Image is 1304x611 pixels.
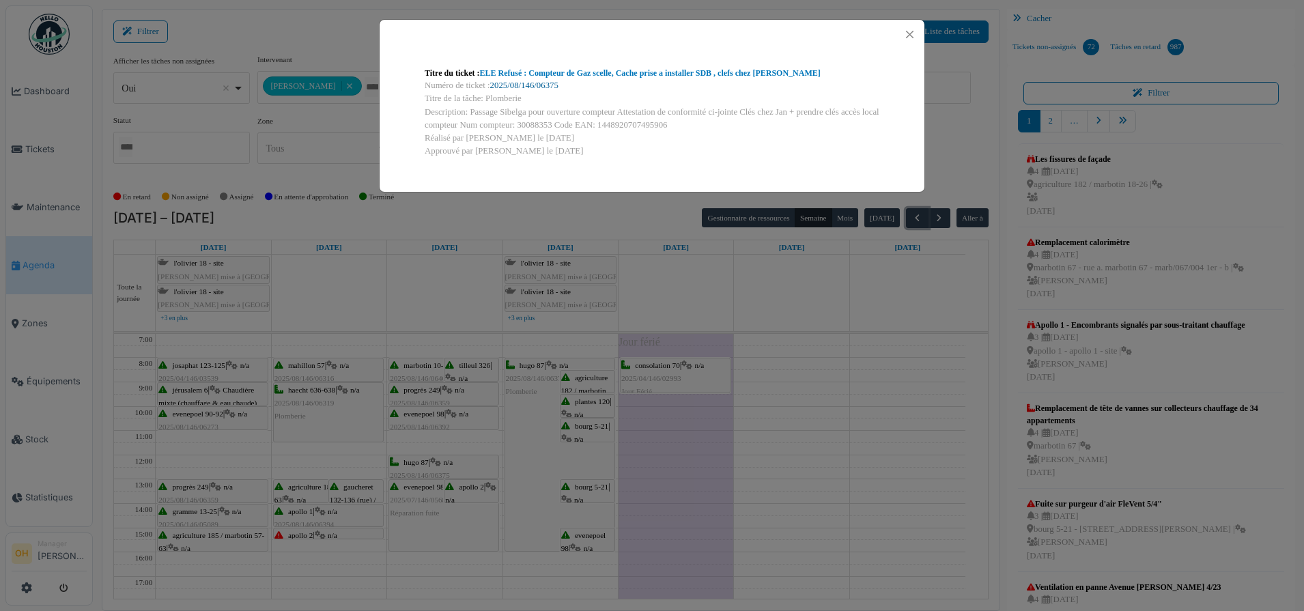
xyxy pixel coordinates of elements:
div: Réalisé par [PERSON_NAME] le [DATE] [425,132,879,145]
button: Close [901,25,919,44]
div: Titre de la tâche: Plomberie [425,92,879,105]
div: Description: Passage Sibelga pour ouverture compteur Attestation de conformité ci-jointe Clés che... [425,106,879,132]
div: Numéro de ticket : [425,79,879,92]
a: 2025/08/146/06375 [490,81,558,90]
div: Titre du ticket : [425,67,879,79]
a: ELE Refusé : Compteur de Gaz scelle, Cache prise a installer SDB , clefs chez [PERSON_NAME] [480,68,821,78]
div: Approuvé par [PERSON_NAME] le [DATE] [425,145,879,158]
